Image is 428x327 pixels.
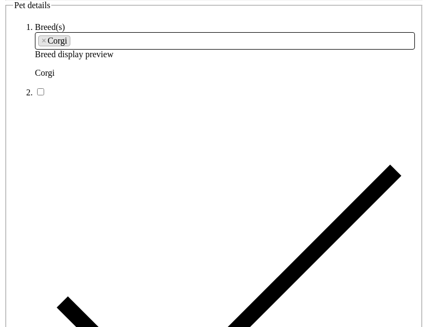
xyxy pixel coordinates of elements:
[35,22,65,32] label: Breed(s)
[38,35,70,46] li: Corgi
[35,22,415,78] li: Breed display preview
[35,68,415,78] p: Corgi
[41,36,46,46] span: ×
[14,1,50,10] span: Pet details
